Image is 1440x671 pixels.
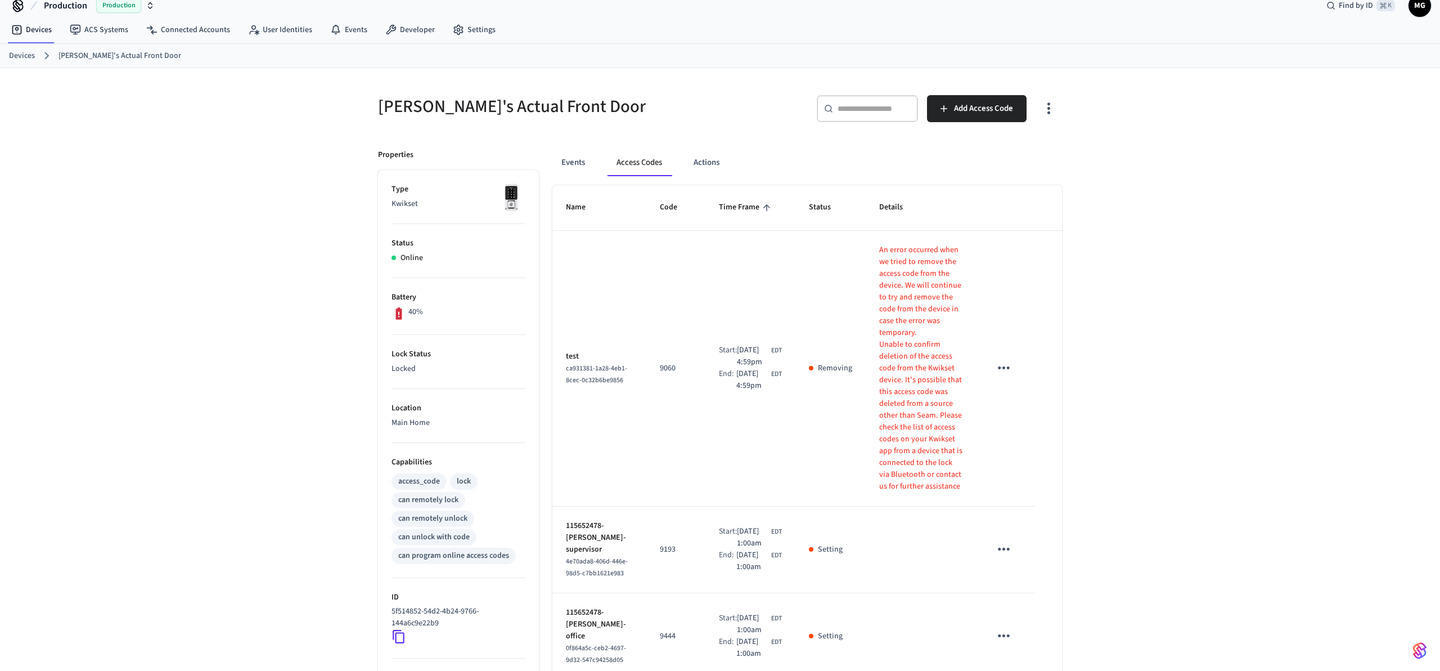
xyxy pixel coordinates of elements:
div: America/New_York [736,368,782,392]
p: Status [391,238,525,249]
span: [DATE] 4:59pm [736,368,769,392]
p: 9060 [660,363,692,374]
div: End: [719,549,736,573]
span: Code [660,199,692,216]
p: ID [391,592,525,603]
span: Status [809,199,845,216]
div: can unlock with code [398,531,470,543]
span: EDT [771,527,782,537]
div: can remotely lock [398,494,458,506]
div: ant example [552,149,1062,176]
div: America/New_York [737,612,782,636]
span: Time Frame [719,199,774,216]
div: America/New_York [737,526,782,549]
p: Battery [391,292,525,303]
span: [DATE] 1:00am [736,636,769,660]
a: Devices [9,50,35,62]
p: Setting [818,630,843,642]
p: 40% [408,306,423,318]
button: Actions [685,149,728,176]
span: 0f864a5c-ceb2-4697-9d32-547c94258d05 [566,643,626,665]
p: test [566,351,633,363]
a: User Identities [239,20,321,40]
span: [DATE] 1:00am [737,526,769,549]
p: An error occurred when we tried to remove the access code from the device. We will continue to tr... [879,244,964,339]
p: Locked [391,363,525,375]
a: Events [321,20,376,40]
span: [DATE] 1:00am [737,612,769,636]
span: Details [879,199,917,216]
p: Lock Status [391,348,525,360]
p: 5f514852-54d2-4b24-9766-144a6c9e22b9 [391,606,521,629]
button: Add Access Code [927,95,1027,122]
div: Start: [719,526,737,549]
p: Removing [818,363,852,374]
a: Developer [376,20,444,40]
div: End: [719,636,736,660]
div: access_code [398,476,440,487]
span: [DATE] 1:00am [736,549,769,573]
img: SeamLogoGradient.69752ec5.svg [1413,642,1426,660]
div: America/New_York [737,345,782,368]
p: Capabilities [391,457,525,468]
p: Main Home [391,417,525,429]
span: 4e70ada8-406d-446e-98d5-c7bb1621e983 [566,557,628,578]
p: 115652478-[PERSON_NAME]-office [566,607,633,642]
p: Properties [378,149,413,161]
img: Kwikset Halo Touchscreen Wifi Enabled Smart Lock, Polished Chrome, Front [497,184,525,212]
span: [DATE] 4:59pm [737,345,769,368]
span: EDT [771,551,782,561]
div: America/New_York [736,549,782,573]
a: Connected Accounts [137,20,239,40]
div: can remotely unlock [398,513,467,525]
button: Events [552,149,594,176]
span: EDT [771,637,782,647]
p: Setting [818,544,843,556]
span: Name [566,199,600,216]
div: can program online access codes [398,550,509,562]
a: Settings [444,20,505,40]
p: Unable to confirm deletion of the access code from the Kwikset device. It's possible that this ac... [879,339,964,493]
a: Devices [2,20,61,40]
p: 115652478-[PERSON_NAME]-supervisor [566,520,633,556]
p: Location [391,402,525,414]
p: Kwikset [391,198,525,210]
span: EDT [771,614,782,624]
div: America/New_York [736,636,782,660]
span: Add Access Code [954,101,1013,116]
span: EDT [771,346,782,356]
p: 9444 [660,630,692,642]
h5: [PERSON_NAME]'s Actual Front Door [378,95,713,118]
span: EDT [771,369,782,379]
a: ACS Systems [61,20,137,40]
button: Access Codes [607,149,671,176]
p: 9193 [660,544,692,556]
div: End: [719,368,736,392]
div: lock [457,476,471,487]
div: Start: [719,345,737,368]
a: [PERSON_NAME]'s Actual Front Door [58,50,181,62]
span: ca931381-1a28-4eb1-8cec-0c32b6be9856 [566,364,627,385]
p: Online [400,252,423,264]
div: Start: [719,612,737,636]
p: Type [391,184,525,195]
